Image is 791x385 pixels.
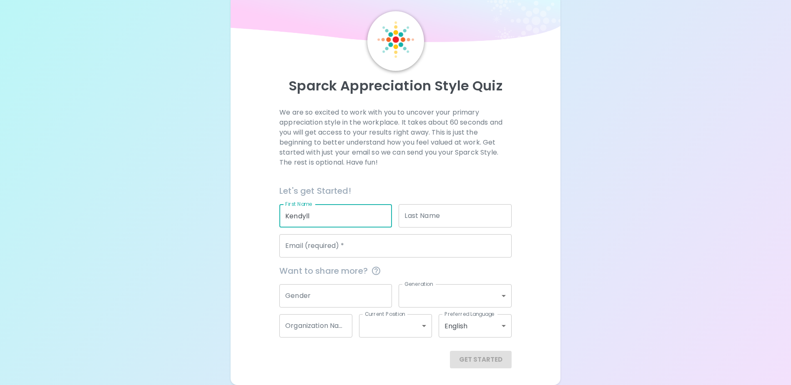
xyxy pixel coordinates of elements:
[404,280,433,287] label: Generation
[439,314,512,337] div: English
[241,77,550,94] p: Sparck Appreciation Style Quiz
[279,264,512,277] span: Want to share more?
[371,266,381,276] svg: This information is completely confidential and only used for aggregated appreciation studies at ...
[279,184,512,197] h6: Let's get Started!
[285,200,312,207] label: First Name
[444,310,495,317] label: Preferred Language
[377,21,414,58] img: Sparck Logo
[279,107,512,167] p: We are so excited to work with you to uncover your primary appreciation style in the workplace. I...
[365,310,405,317] label: Current Position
